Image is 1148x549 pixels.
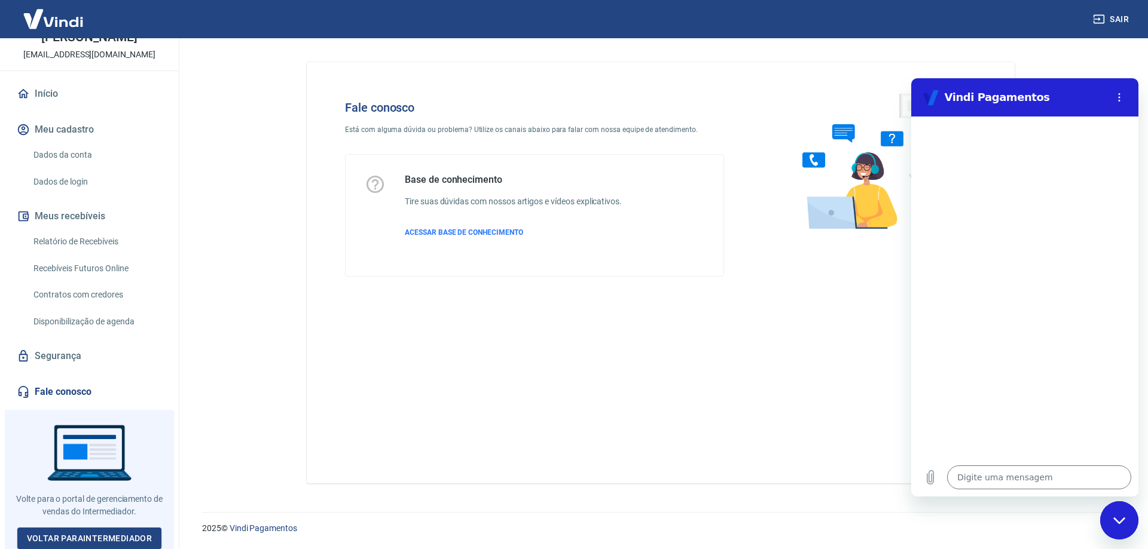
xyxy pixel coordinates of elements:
[23,48,155,61] p: [EMAIL_ADDRESS][DOMAIN_NAME]
[29,256,164,281] a: Recebíveis Futuros Online
[29,170,164,194] a: Dados de login
[230,523,297,533] a: Vindi Pagamentos
[14,1,92,37] img: Vindi
[29,143,164,167] a: Dados da conta
[29,229,164,254] a: Relatório de Recebíveis
[29,283,164,307] a: Contratos com credores
[778,81,960,241] img: Fale conosco
[1091,8,1134,30] button: Sair
[14,116,164,143] button: Meu cadastro
[405,227,622,238] a: ACESSAR BASE DE CONHECIMENTO
[405,174,622,186] h5: Base de conhecimento
[14,203,164,229] button: Meus recebíveis
[14,81,164,107] a: Início
[405,228,523,237] span: ACESSAR BASE DE CONHECIMENTO
[41,31,137,44] p: [PERSON_NAME]
[345,100,724,115] h4: Fale conosco
[29,309,164,334] a: Disponibilização de agenda
[14,379,164,405] a: Fale conosco
[405,195,622,208] h6: Tire suas dúvidas com nossos artigos e vídeos explicativos.
[202,522,1119,535] p: 2025 ©
[1100,501,1138,539] iframe: Botão para abrir a janela de mensagens, conversa em andamento
[345,124,724,135] p: Está com alguma dúvida ou problema? Utilize os canais abaixo para falar com nossa equipe de atend...
[14,343,164,369] a: Segurança
[911,78,1138,496] iframe: Janela de mensagens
